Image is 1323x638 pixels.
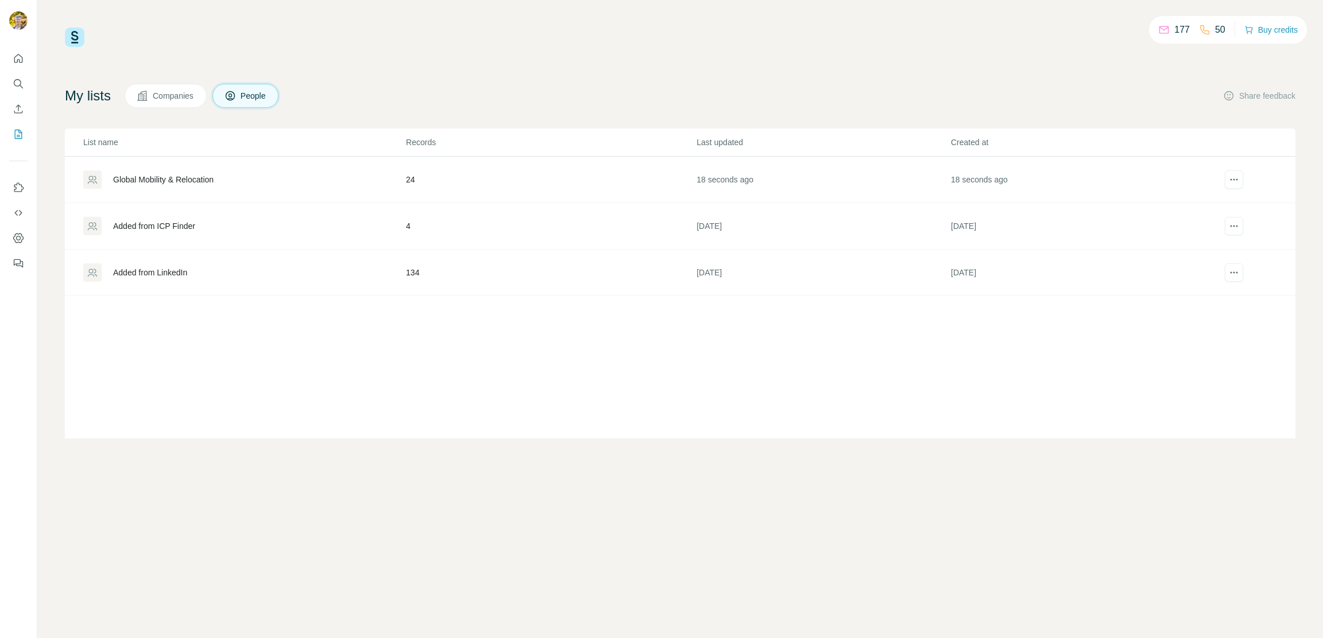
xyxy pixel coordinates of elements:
td: 24 [405,157,696,203]
td: 134 [405,250,696,296]
button: Quick start [9,48,28,69]
button: Use Surfe on LinkedIn [9,177,28,198]
button: actions [1225,217,1243,235]
td: [DATE] [950,203,1205,250]
td: [DATE] [696,203,950,250]
button: Buy credits [1244,22,1298,38]
div: Global Mobility & Relocation [113,174,214,185]
p: Last updated [697,137,950,148]
td: 18 seconds ago [696,157,950,203]
p: 177 [1174,23,1190,37]
p: List name [83,137,405,148]
button: actions [1225,263,1243,282]
div: Added from LinkedIn [113,267,187,278]
span: Companies [153,90,195,102]
button: Dashboard [9,228,28,248]
img: Surfe Logo [65,28,84,47]
div: Added from ICP Finder [113,220,195,232]
p: Created at [951,137,1204,148]
p: 50 [1215,23,1225,37]
td: [DATE] [696,250,950,296]
button: actions [1225,170,1243,189]
button: Use Surfe API [9,203,28,223]
button: Enrich CSV [9,99,28,119]
td: 4 [405,203,696,250]
span: People [241,90,267,102]
button: Search [9,73,28,94]
td: [DATE] [950,250,1205,296]
button: My lists [9,124,28,145]
img: Avatar [9,11,28,30]
td: 18 seconds ago [950,157,1205,203]
h4: My lists [65,87,111,105]
p: Records [406,137,695,148]
button: Share feedback [1223,90,1295,102]
button: Feedback [9,253,28,274]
